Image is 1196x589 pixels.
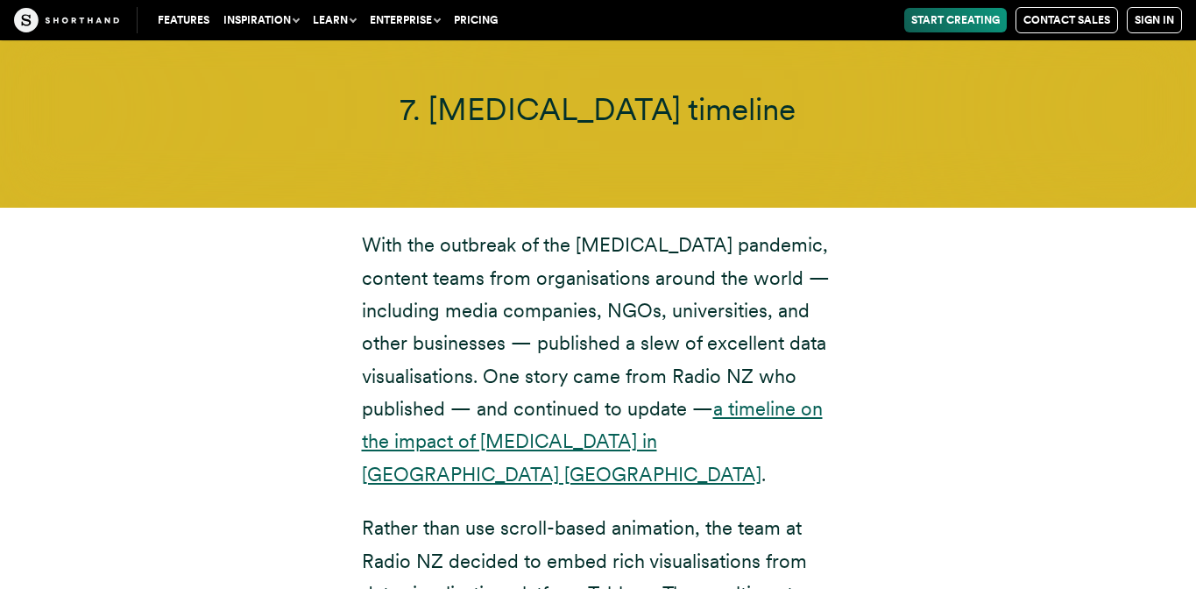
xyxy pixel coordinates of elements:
button: Inspiration [216,8,306,32]
button: Learn [306,8,363,32]
a: Pricing [447,8,505,32]
p: With the outbreak of the [MEDICAL_DATA] pandemic, content teams from organisations around the wor... [362,229,835,491]
img: The Craft [14,8,119,32]
a: Features [151,8,216,32]
a: a timeline on the impact of [MEDICAL_DATA] in [GEOGRAPHIC_DATA] [GEOGRAPHIC_DATA] [362,397,823,486]
a: Start Creating [904,8,1007,32]
a: Sign in [1127,7,1182,33]
button: Enterprise [363,8,447,32]
span: 7. [MEDICAL_DATA] timeline [400,90,796,128]
a: Contact Sales [1016,7,1118,33]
